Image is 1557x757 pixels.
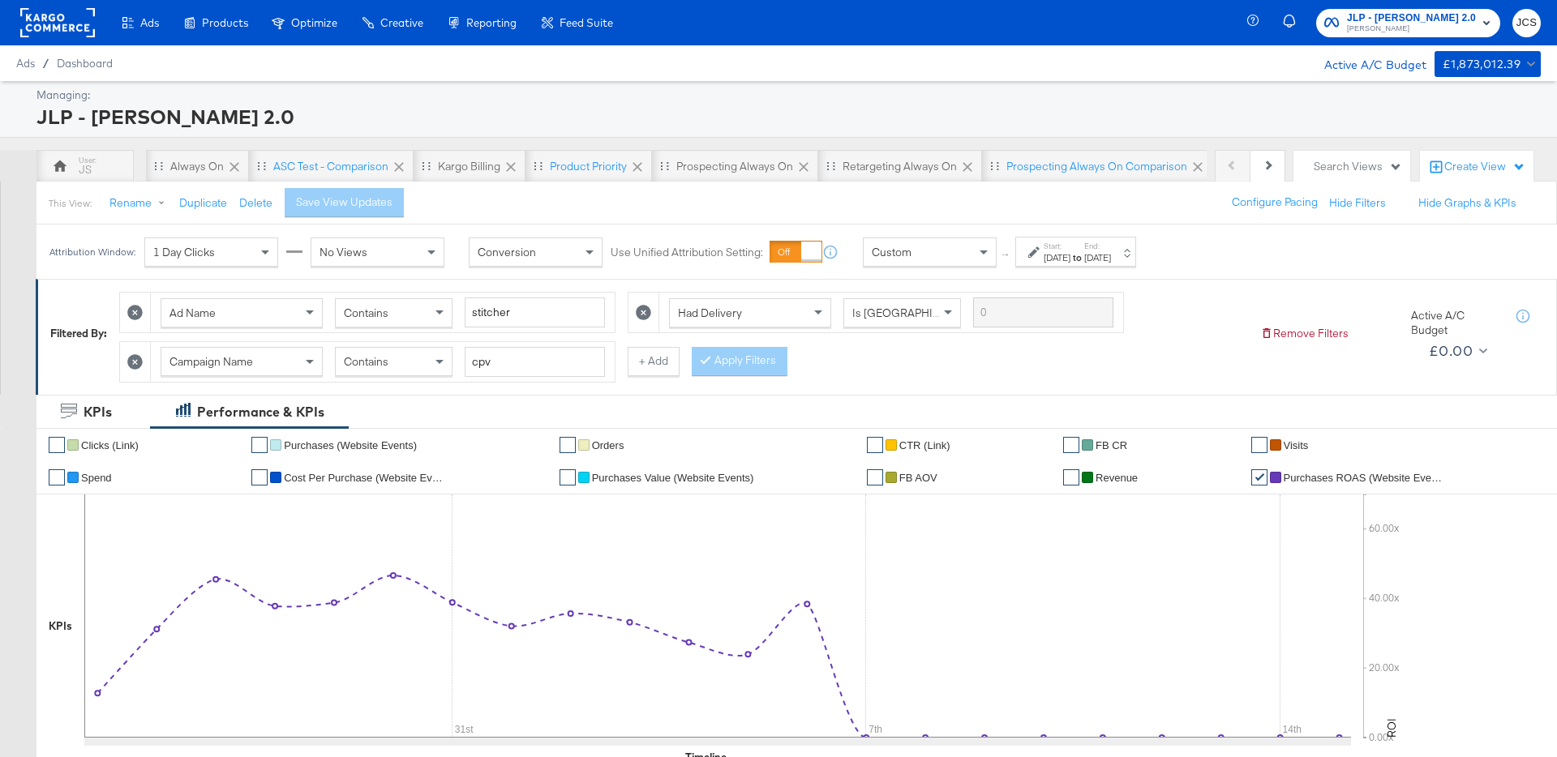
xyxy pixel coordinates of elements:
div: £1,873,012.39 [1443,54,1521,75]
div: KPIs [49,618,72,634]
a: ✔ [1063,437,1079,453]
div: Retargeting Always On [843,159,957,174]
div: JLP - [PERSON_NAME] 2.0 [36,103,1537,130]
label: Use Unified Attribution Setting: [611,245,763,260]
button: £0.00 [1422,338,1491,364]
div: Create View [1444,159,1525,175]
a: ✔ [1251,469,1267,485]
div: This View: [49,197,92,210]
div: ASC Test - comparison [273,159,388,174]
span: Had Delivery [678,306,742,320]
div: [DATE] [1044,251,1070,264]
span: Optimize [291,16,337,29]
button: Hide Filters [1329,195,1386,211]
a: ✔ [1251,437,1267,453]
div: Prospecting Always On [676,159,793,174]
strong: to [1070,251,1084,263]
span: Cost Per Purchase (Website Events) [284,472,446,484]
div: Active A/C Budget [1307,51,1426,75]
span: Ads [140,16,159,29]
button: JCS [1512,9,1541,37]
button: Delete [239,195,272,211]
span: FB CR [1096,439,1127,451]
div: Always On [170,159,224,174]
span: Contains [344,306,388,320]
span: Clicks (Link) [81,439,139,451]
div: Prospecting Always On Comparison [1006,159,1187,174]
span: JCS [1519,14,1534,32]
span: CTR (Link) [899,439,950,451]
div: KPIs [84,403,112,421]
button: Configure Pacing [1220,188,1329,217]
span: Visits [1284,439,1309,451]
a: ✔ [867,469,883,485]
div: Product priority [550,159,627,174]
a: ✔ [49,437,65,453]
a: Dashboard [57,57,113,70]
div: Drag to reorder tab [534,161,543,170]
button: Remove Filters [1260,326,1349,341]
input: Enter a search term [973,297,1113,327]
a: ✔ [1063,469,1079,485]
span: Reporting [466,16,517,29]
a: ✔ [251,469,268,485]
div: Drag to reorder tab [990,161,999,170]
span: Revenue [1096,472,1138,484]
span: Creative [380,16,423,29]
span: ↑ [998,252,1014,258]
span: Ad Name [169,306,216,320]
a: ✔ [560,437,576,453]
span: Custom [872,245,911,259]
div: [DATE] [1084,251,1111,264]
span: Spend [81,472,112,484]
div: Drag to reorder tab [660,161,669,170]
span: No Views [320,245,367,259]
div: Search Views [1314,159,1402,174]
a: ✔ [560,469,576,485]
button: JLP - [PERSON_NAME] 2.0[PERSON_NAME] [1316,9,1500,37]
label: End: [1084,241,1111,251]
span: Products [202,16,248,29]
span: Purchases Value (Website Events) [592,472,754,484]
span: [PERSON_NAME] [1347,23,1476,36]
div: JS [79,162,92,177]
button: Hide Graphs & KPIs [1418,195,1516,211]
span: Purchases (Website Events) [284,439,417,451]
div: Managing: [36,88,1537,103]
input: Enter a search term [465,347,605,377]
span: Purchases ROAS (Website Events) [1284,472,1446,484]
text: ROI [1384,718,1399,738]
span: JLP - [PERSON_NAME] 2.0 [1347,10,1476,27]
span: FB AOV [899,472,937,484]
span: 1 Day Clicks [153,245,215,259]
a: ✔ [251,437,268,453]
span: Conversion [478,245,536,259]
div: Drag to reorder tab [257,161,266,170]
span: Feed Suite [560,16,613,29]
button: Rename [98,189,182,218]
button: £1,873,012.39 [1435,51,1541,77]
button: Duplicate [179,195,227,211]
span: / [35,57,57,70]
div: Performance & KPIs [197,403,324,421]
div: Drag to reorder tab [826,161,835,170]
label: Start: [1044,241,1070,251]
button: + Add [628,347,680,376]
span: Ads [16,57,35,70]
div: Kargo Billing [438,159,500,174]
input: Enter a search term [465,297,605,327]
div: Drag to reorder tab [154,161,163,170]
div: Drag to reorder tab [422,161,431,170]
div: Filtered By: [50,326,107,341]
div: Attribution Window: [49,246,136,258]
span: Orders [592,439,624,451]
a: ✔ [49,469,65,485]
div: Active A/C Budget [1411,308,1500,338]
div: £0.00 [1429,339,1473,363]
span: Is [GEOGRAPHIC_DATA] [852,306,976,320]
a: ✔ [867,437,883,453]
span: Campaign Name [169,354,253,369]
span: Contains [344,354,388,369]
